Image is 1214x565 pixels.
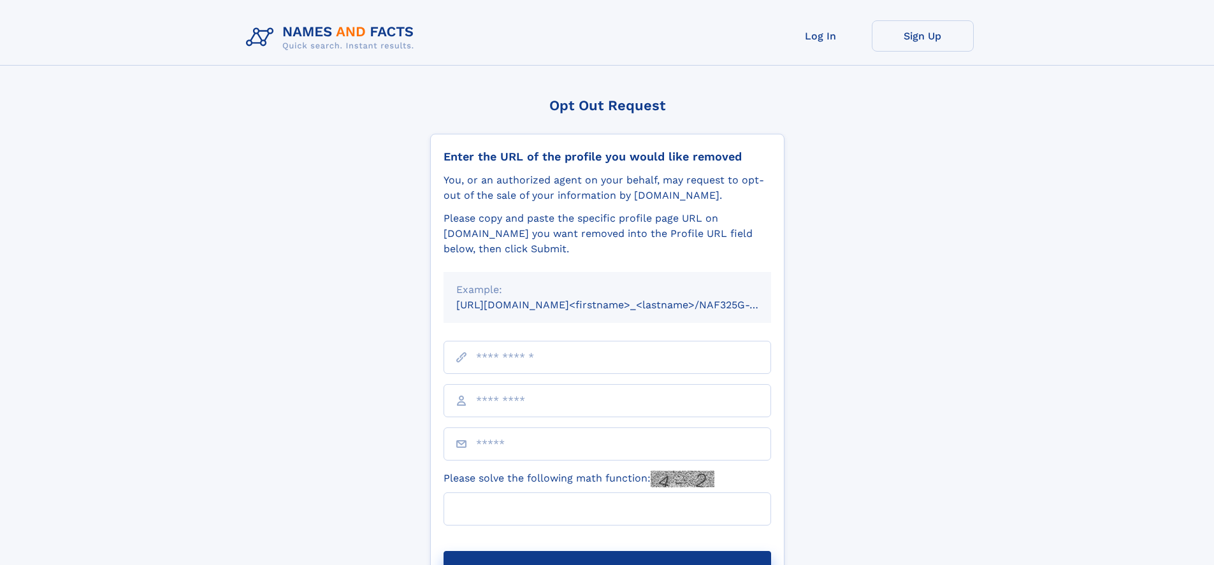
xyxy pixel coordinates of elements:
[872,20,974,52] a: Sign Up
[770,20,872,52] a: Log In
[241,20,424,55] img: Logo Names and Facts
[456,299,795,311] small: [URL][DOMAIN_NAME]<firstname>_<lastname>/NAF325G-xxxxxxxx
[456,282,758,297] div: Example:
[430,97,784,113] div: Opt Out Request
[444,150,771,164] div: Enter the URL of the profile you would like removed
[444,471,714,487] label: Please solve the following math function:
[444,211,771,257] div: Please copy and paste the specific profile page URL on [DOMAIN_NAME] you want removed into the Pr...
[444,173,771,203] div: You, or an authorized agent on your behalf, may request to opt-out of the sale of your informatio...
